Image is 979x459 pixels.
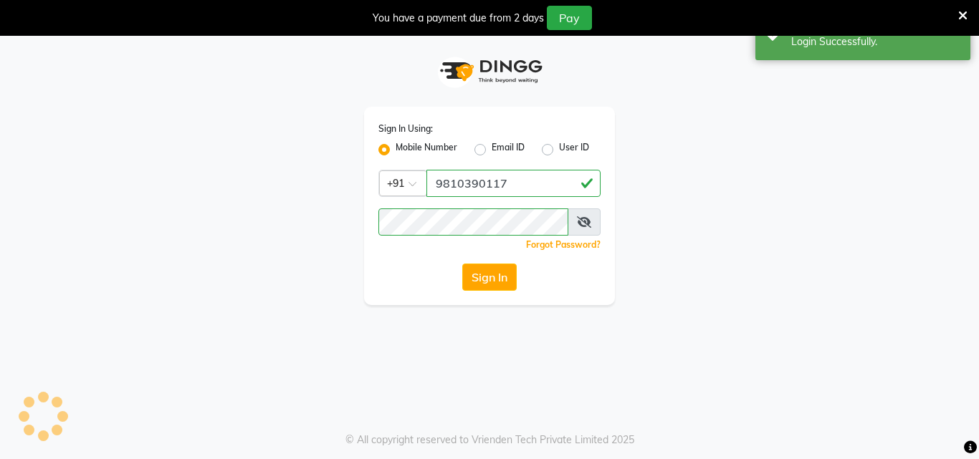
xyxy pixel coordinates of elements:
[426,170,601,197] input: Username
[378,122,433,135] label: Sign In Using:
[559,141,589,158] label: User ID
[462,264,517,291] button: Sign In
[378,208,568,236] input: Username
[396,141,457,158] label: Mobile Number
[526,239,601,250] a: Forgot Password?
[432,50,547,92] img: logo1.svg
[547,6,592,30] button: Pay
[791,34,960,49] div: Login Successfully.
[373,11,544,26] div: You have a payment due from 2 days
[492,141,525,158] label: Email ID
